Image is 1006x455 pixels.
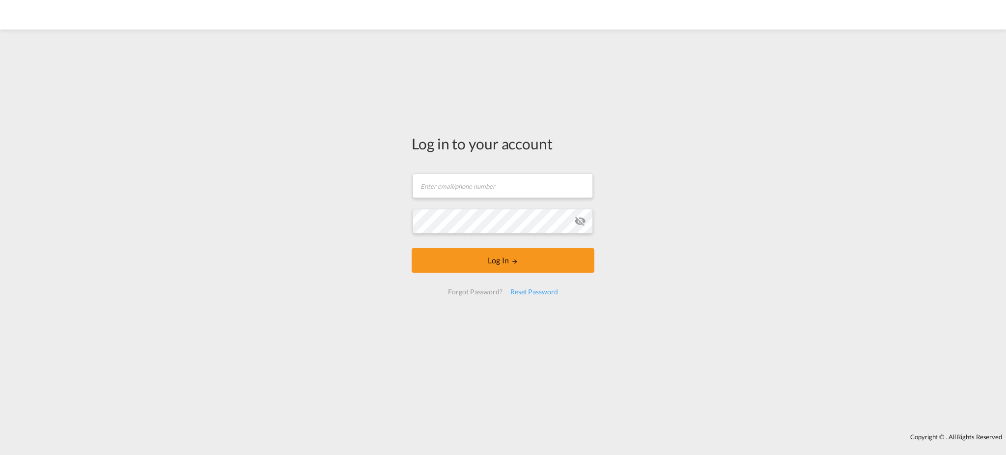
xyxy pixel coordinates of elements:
div: Reset Password [506,283,562,301]
div: Forgot Password? [444,283,506,301]
div: Log in to your account [412,133,594,154]
input: Enter email/phone number [413,173,593,198]
md-icon: icon-eye-off [574,215,586,227]
button: LOGIN [412,248,594,273]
